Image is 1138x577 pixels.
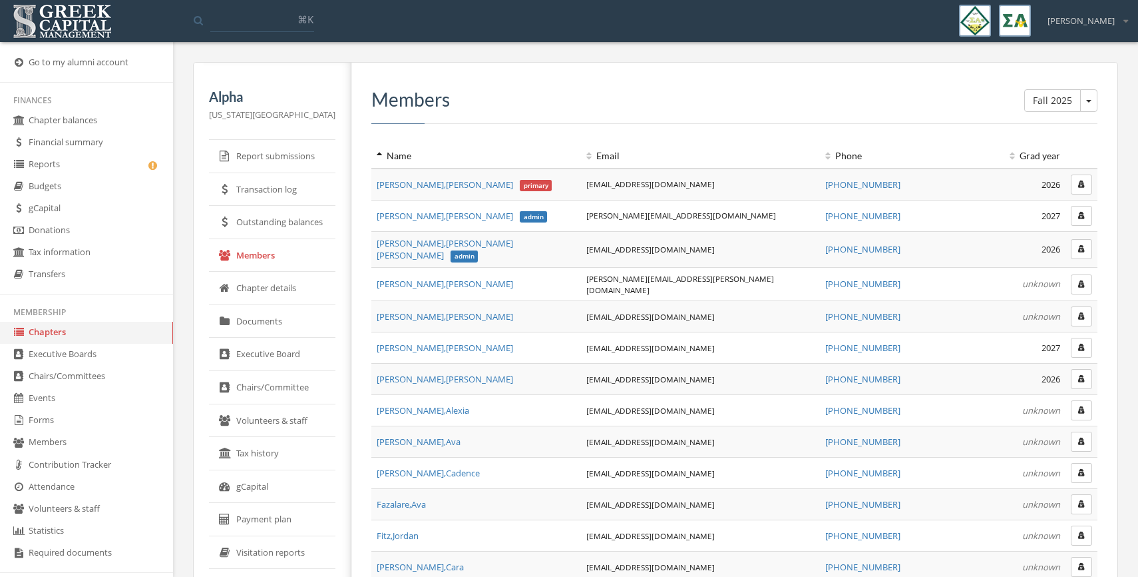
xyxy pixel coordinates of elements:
span: [PERSON_NAME] , [PERSON_NAME] [377,310,513,322]
em: unknown [1022,278,1060,290]
span: [PERSON_NAME] , [PERSON_NAME] [377,179,552,191]
a: [PERSON_NAME],[PERSON_NAME]primary [377,179,552,191]
a: [PERSON_NAME],[PERSON_NAME] [377,310,513,322]
a: Fitz,Jordan [377,530,419,542]
a: Volunteers & staff [209,404,335,438]
span: [PERSON_NAME] , [PERSON_NAME] [377,210,547,222]
a: [EMAIL_ADDRESS][DOMAIN_NAME] [586,311,715,322]
em: unknown [1022,561,1060,573]
a: [PHONE_NUMBER] [825,498,900,510]
td: 2026 [960,169,1065,201]
a: Executive Board [209,338,335,371]
a: [PHONE_NUMBER] [825,373,900,385]
em: unknown [1022,404,1060,416]
a: [PHONE_NUMBER] [825,179,900,191]
a: [PERSON_NAME],[PERSON_NAME] [377,373,513,385]
a: gCapital [209,470,335,504]
em: unknown [1022,467,1060,479]
span: [PERSON_NAME] , [PERSON_NAME] [377,278,513,290]
a: [PERSON_NAME][EMAIL_ADDRESS][PERSON_NAME][DOMAIN_NAME] [586,273,774,295]
a: Transaction log [209,173,335,207]
a: [PHONE_NUMBER] [825,530,900,542]
td: 2027 [960,332,1065,364]
a: [EMAIL_ADDRESS][DOMAIN_NAME] [586,562,715,572]
a: Outstanding balances [209,206,335,239]
span: [PERSON_NAME] , [PERSON_NAME] [377,373,513,385]
a: Tax history [209,437,335,470]
td: 2026 [960,231,1065,267]
a: [PERSON_NAME],[PERSON_NAME]admin [377,210,547,222]
span: [PERSON_NAME] , Alexia [377,404,469,416]
a: [PERSON_NAME][EMAIL_ADDRESS][DOMAIN_NAME] [586,210,776,221]
a: Members [209,239,335,273]
span: [PERSON_NAME] [1047,15,1115,27]
a: [PERSON_NAME],[PERSON_NAME] [377,342,513,354]
em: unknown [1022,498,1060,510]
p: [US_STATE][GEOGRAPHIC_DATA] [209,107,335,122]
a: Documents [209,305,335,338]
a: [PERSON_NAME],Cara [377,561,464,573]
a: [PHONE_NUMBER] [825,210,900,222]
a: Chapter details [209,272,335,305]
th: Grad year [960,144,1065,169]
th: Email [581,144,821,169]
a: [EMAIL_ADDRESS][DOMAIN_NAME] [586,499,715,510]
em: unknown [1022,310,1060,322]
td: 2026 [960,364,1065,395]
a: Fazalare,Ava [377,498,426,510]
a: Payment plan [209,503,335,536]
a: [PERSON_NAME],[PERSON_NAME] [377,278,513,290]
span: admin [520,211,548,223]
span: [PERSON_NAME] , [PERSON_NAME] [377,342,513,354]
td: 2027 [960,200,1065,231]
a: [EMAIL_ADDRESS][DOMAIN_NAME] [586,530,715,541]
a: [PHONE_NUMBER] [825,561,900,573]
a: [PHONE_NUMBER] [825,436,900,448]
span: [PERSON_NAME] , Cara [377,561,464,573]
a: [PERSON_NAME],Ava [377,436,461,448]
button: Fall 2025 [1080,89,1097,112]
a: [EMAIL_ADDRESS][DOMAIN_NAME] [586,342,715,353]
h5: Alpha [209,89,335,104]
h3: Members [371,89,1097,110]
span: [PERSON_NAME] , Cadence [377,467,480,479]
th: Phone [820,144,960,169]
a: [PHONE_NUMBER] [825,243,900,255]
a: [PHONE_NUMBER] [825,278,900,290]
span: primary [520,180,552,192]
a: Report submissions [209,140,335,173]
a: Chairs/Committee [209,371,335,404]
a: [PERSON_NAME],Cadence [377,467,480,479]
a: Visitation reports [209,536,335,570]
a: [EMAIL_ADDRESS][DOMAIN_NAME] [586,405,715,416]
a: [PHONE_NUMBER] [825,310,900,322]
span: [PERSON_NAME] , Ava [377,436,461,448]
a: [PHONE_NUMBER] [825,342,900,354]
a: [PERSON_NAME],[PERSON_NAME] [PERSON_NAME]admin [377,237,513,262]
em: unknown [1022,530,1060,542]
button: Fall 2025 [1024,89,1081,112]
div: [PERSON_NAME] [1039,5,1128,27]
span: admin [451,251,478,263]
a: [PHONE_NUMBER] [825,467,900,479]
a: [EMAIL_ADDRESS][DOMAIN_NAME] [586,179,715,189]
a: [EMAIL_ADDRESS][DOMAIN_NAME] [586,244,715,255]
span: Fitz , Jordan [377,530,419,542]
span: ⌘K [297,13,313,26]
a: [EMAIL_ADDRESS][DOMAIN_NAME] [586,374,715,384]
a: [EMAIL_ADDRESS][DOMAIN_NAME] [586,468,715,478]
a: [PERSON_NAME],Alexia [377,404,469,416]
a: [PHONE_NUMBER] [825,404,900,416]
span: [PERSON_NAME] , [PERSON_NAME] [PERSON_NAME] [377,237,513,262]
span: Fazalare , Ava [377,498,426,510]
th: Name [371,144,581,169]
a: [EMAIL_ADDRESS][DOMAIN_NAME] [586,436,715,447]
em: unknown [1022,436,1060,448]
